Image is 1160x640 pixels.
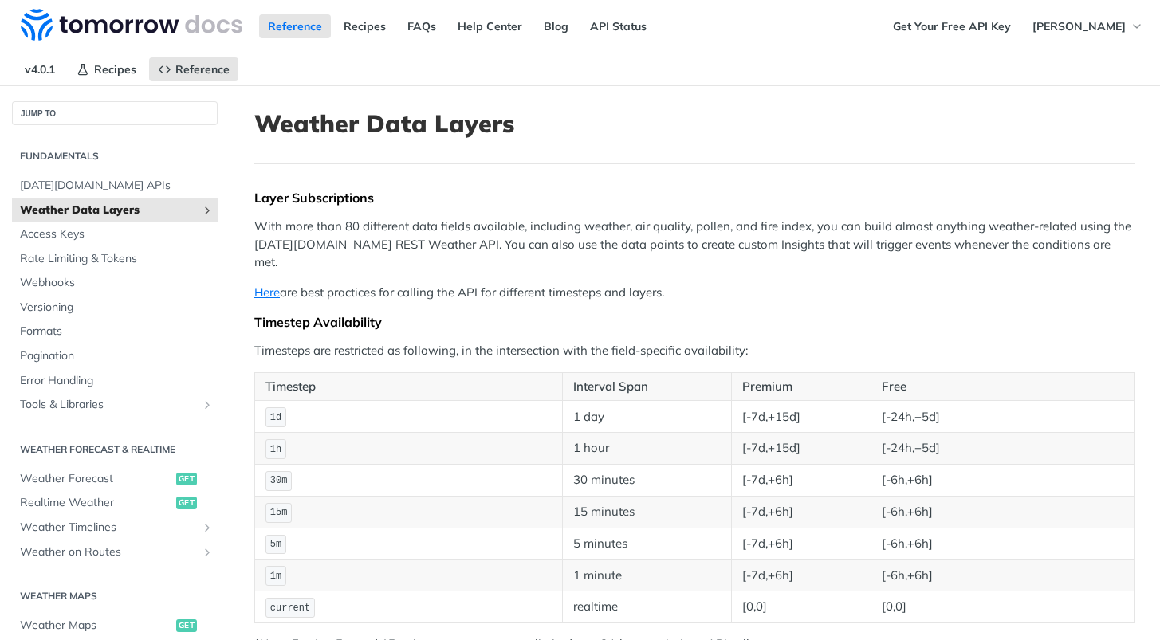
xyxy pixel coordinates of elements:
span: Versioning [20,300,214,316]
span: Weather Data Layers [20,202,197,218]
span: Weather Maps [20,618,172,634]
td: [-6h,+6h] [871,465,1134,497]
span: Pagination [20,348,214,364]
span: Formats [20,324,214,340]
span: Weather Forecast [20,471,172,487]
a: Weather Mapsget [12,614,218,638]
td: [-7d,+15d] [731,401,871,433]
p: are best practices for calling the API for different timesteps and layers. [254,284,1135,302]
button: Show subpages for Weather Timelines [201,521,214,534]
p: With more than 80 different data fields available, including weather, air quality, pollen, and fi... [254,218,1135,272]
td: [-6h,+6h] [871,528,1134,560]
td: [-24h,+5d] [871,433,1134,465]
span: Recipes [94,62,136,77]
a: Rate Limiting & Tokens [12,247,218,271]
th: Premium [731,372,871,401]
a: Webhooks [12,271,218,295]
td: [-7d,+6h] [731,528,871,560]
th: Interval Span [563,372,732,401]
a: Here [254,285,280,300]
a: [DATE][DOMAIN_NAME] APIs [12,174,218,198]
p: Timesteps are restricted as following, in the intersection with the field-specific availability: [254,342,1135,360]
h2: Weather Forecast & realtime [12,442,218,457]
a: Recipes [68,57,145,81]
a: Recipes [335,14,395,38]
td: realtime [563,591,732,623]
td: [0,0] [871,591,1134,623]
span: Tools & Libraries [20,397,197,413]
a: Help Center [449,14,531,38]
a: Weather Data LayersShow subpages for Weather Data Layers [12,198,218,222]
span: Error Handling [20,373,214,389]
a: FAQs [399,14,445,38]
a: Realtime Weatherget [12,491,218,515]
span: Webhooks [20,275,214,291]
a: Reference [149,57,238,81]
code: current [265,598,315,618]
a: Get Your Free API Key [884,14,1020,38]
code: 1d [265,407,286,427]
span: v4.0.1 [16,57,64,81]
a: Weather Forecastget [12,467,218,491]
button: [PERSON_NAME] [1024,14,1152,38]
span: Weather Timelines [20,520,197,536]
td: 30 minutes [563,465,732,497]
td: 1 minute [563,560,732,591]
code: 30m [265,471,292,491]
a: Formats [12,320,218,344]
td: 1 hour [563,433,732,465]
td: [-6h,+6h] [871,496,1134,528]
td: [0,0] [731,591,871,623]
td: 5 minutes [563,528,732,560]
span: Access Keys [20,226,214,242]
td: [-6h,+6h] [871,560,1134,591]
a: API Status [581,14,655,38]
span: Realtime Weather [20,495,172,511]
a: Pagination [12,344,218,368]
button: Show subpages for Weather on Routes [201,546,214,559]
td: [-7d,+15d] [731,433,871,465]
th: Free [871,372,1134,401]
img: Tomorrow.io Weather API Docs [21,9,242,41]
td: 1 day [563,401,732,433]
a: Tools & LibrariesShow subpages for Tools & Libraries [12,393,218,417]
span: Weather on Routes [20,544,197,560]
button: JUMP TO [12,101,218,125]
button: Show subpages for Weather Data Layers [201,204,214,217]
span: [PERSON_NAME] [1032,19,1126,33]
h1: Weather Data Layers [254,109,1135,138]
h2: Fundamentals [12,149,218,163]
span: get [176,497,197,509]
span: get [176,619,197,632]
code: 15m [265,503,292,523]
code: 1m [265,566,286,586]
td: [-7d,+6h] [731,496,871,528]
h2: Weather Maps [12,589,218,603]
code: 1h [265,439,286,459]
div: Timestep Availability [254,314,1135,330]
td: 15 minutes [563,496,732,528]
td: [-24h,+5d] [871,401,1134,433]
td: [-7d,+6h] [731,560,871,591]
a: Blog [535,14,577,38]
button: Show subpages for Tools & Libraries [201,399,214,411]
th: Timestep [255,372,563,401]
span: Rate Limiting & Tokens [20,251,214,267]
a: Versioning [12,296,218,320]
td: [-7d,+6h] [731,465,871,497]
div: Layer Subscriptions [254,190,1135,206]
span: Reference [175,62,230,77]
a: Error Handling [12,369,218,393]
a: Weather TimelinesShow subpages for Weather Timelines [12,516,218,540]
a: Weather on RoutesShow subpages for Weather on Routes [12,540,218,564]
code: 5m [265,535,286,555]
span: get [176,473,197,485]
a: Access Keys [12,222,218,246]
a: Reference [259,14,331,38]
span: [DATE][DOMAIN_NAME] APIs [20,178,214,194]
